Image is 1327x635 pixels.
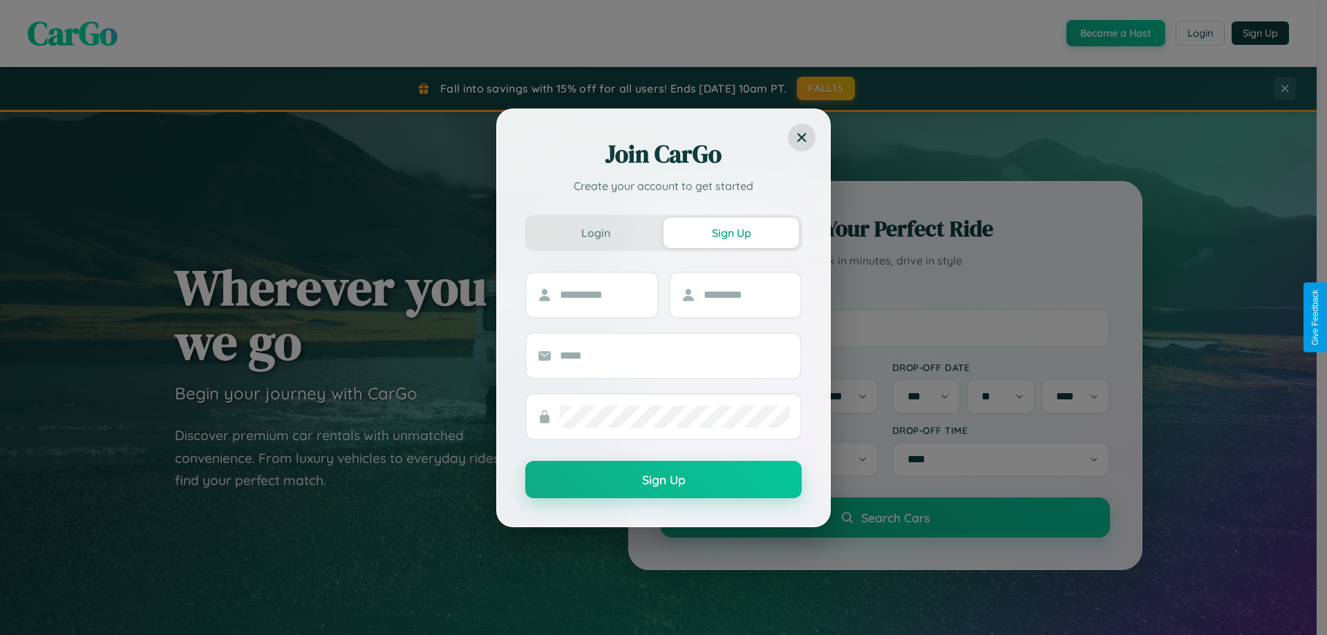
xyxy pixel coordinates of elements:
[663,218,799,248] button: Sign Up
[525,178,802,194] p: Create your account to get started
[525,138,802,171] h2: Join CarGo
[525,461,802,498] button: Sign Up
[1310,290,1320,345] div: Give Feedback
[528,218,663,248] button: Login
